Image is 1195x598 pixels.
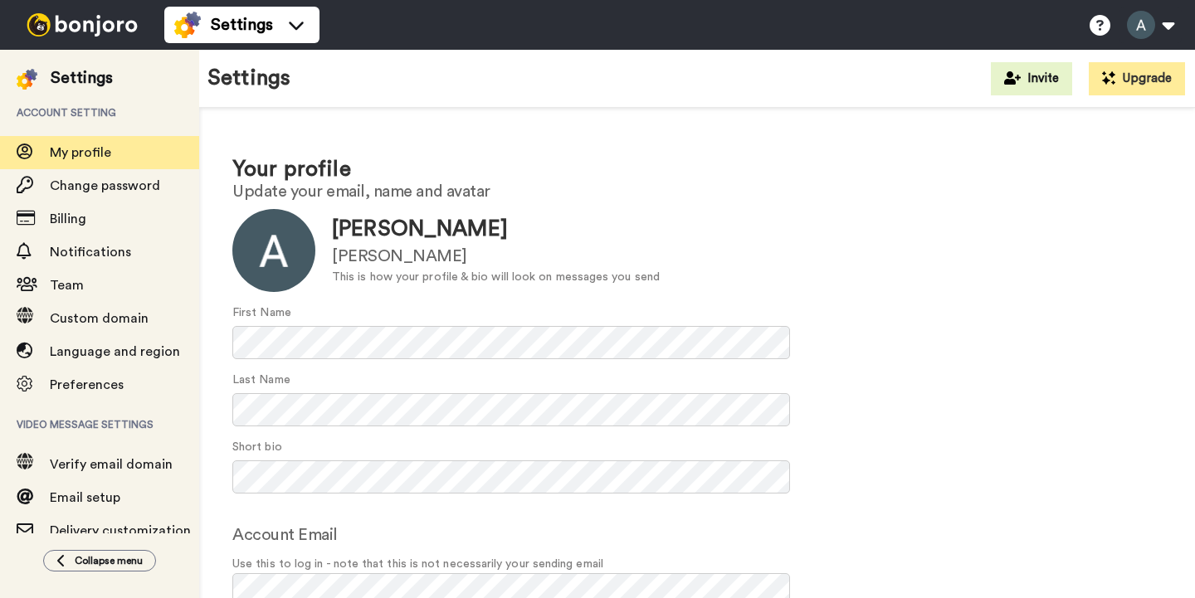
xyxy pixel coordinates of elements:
span: Language and region [50,345,180,358]
label: Last Name [232,372,290,389]
div: [PERSON_NAME] [332,214,660,245]
label: Account Email [232,523,338,547]
label: First Name [232,304,291,322]
span: Delivery customization [50,524,191,537]
span: Settings [211,13,273,36]
button: Invite [991,62,1072,95]
label: Short bio [232,439,282,456]
span: Verify email domain [50,458,173,471]
h2: Update your email, name and avatar [232,182,1162,201]
span: Preferences [50,378,124,391]
img: settings-colored.svg [174,12,201,38]
h1: Settings [207,66,290,90]
div: [PERSON_NAME] [332,245,660,269]
span: My profile [50,146,111,159]
span: Email setup [50,491,120,504]
span: Collapse menu [75,554,143,567]
span: Team [50,279,84,292]
button: Collapse menu [43,550,156,571]
img: settings-colored.svg [17,69,37,90]
span: Use this to log in - note that this is not necessarily your sending email [232,556,1162,573]
span: Billing [50,212,86,226]
h1: Your profile [232,158,1162,182]
span: Custom domain [50,312,149,325]
button: Upgrade [1089,62,1185,95]
div: Settings [51,66,113,90]
div: This is how your profile & bio will look on messages you send [332,269,660,286]
span: Notifications [50,246,131,259]
span: Change password [50,179,160,192]
img: bj-logo-header-white.svg [20,13,144,36]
